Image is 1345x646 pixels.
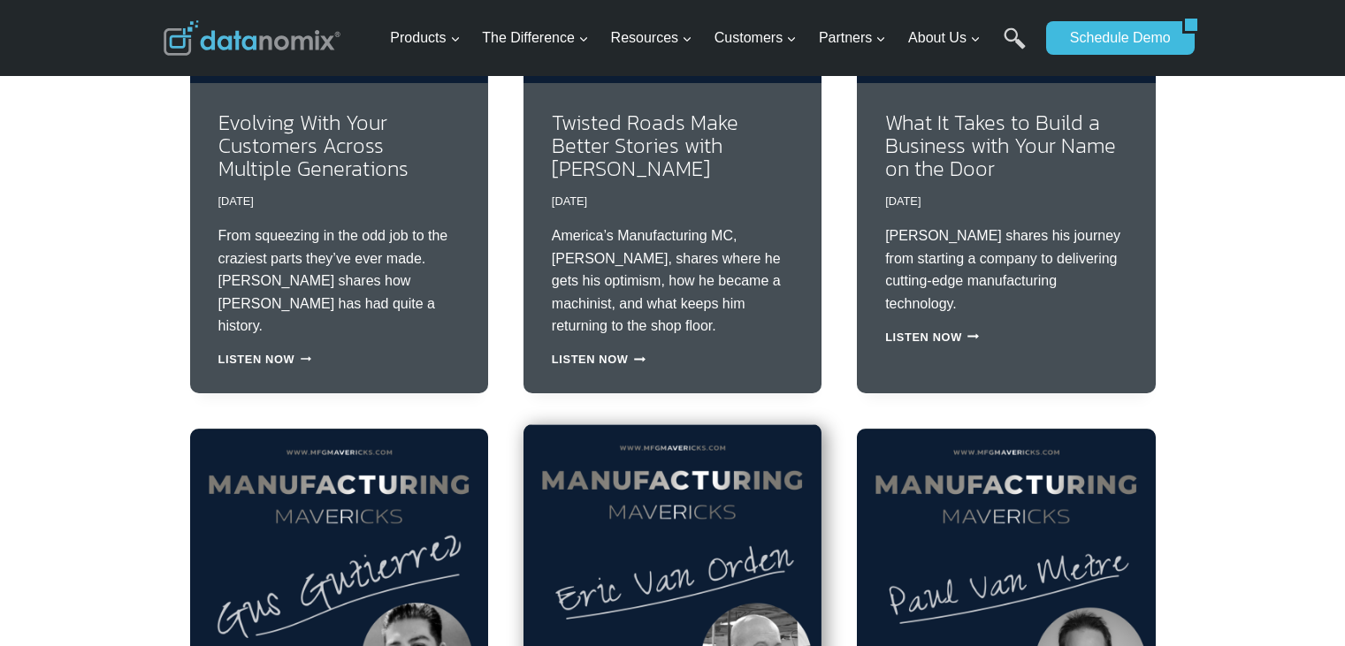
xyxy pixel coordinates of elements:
span: Last Name [279,1,335,17]
span: The Difference [482,27,589,49]
p: America’s Manufacturing MC, [PERSON_NAME], shares where he gets his optimism, how he became a mac... [552,224,793,338]
time: [DATE] [218,193,254,210]
a: Listen Now [885,331,979,344]
p: From squeezing in the odd job to the craziest parts they’ve ever made. [PERSON_NAME] shares how [... [218,224,460,338]
p: [PERSON_NAME] shares his journey from starting a company to delivering cutting-edge manufacturing... [885,224,1127,315]
span: About Us [908,27,981,49]
a: Twisted Roads Make Better Stories with [PERSON_NAME] [552,107,738,185]
a: Terms [71,322,97,334]
a: Listen Now [552,353,646,366]
span: Customers [715,27,797,49]
span: Resources [611,27,692,49]
time: [DATE] [552,193,587,210]
span: Products [390,27,460,49]
img: Datanomix [164,20,340,56]
a: Privacy Policy [113,322,171,334]
a: Search [1004,27,1026,67]
nav: Primary Navigation [383,10,1037,67]
span: Company [279,73,330,89]
a: Evolving With Your Customers Across Multiple Generations [218,107,409,185]
iframe: Popup CTA [1115,286,1336,637]
a: Schedule Demo [1046,21,1182,55]
a: What It Takes to Build a Business with Your Name on the Door [885,107,1116,185]
a: Listen Now [218,353,312,366]
span: Partners [819,27,886,49]
time: [DATE] [885,193,921,210]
